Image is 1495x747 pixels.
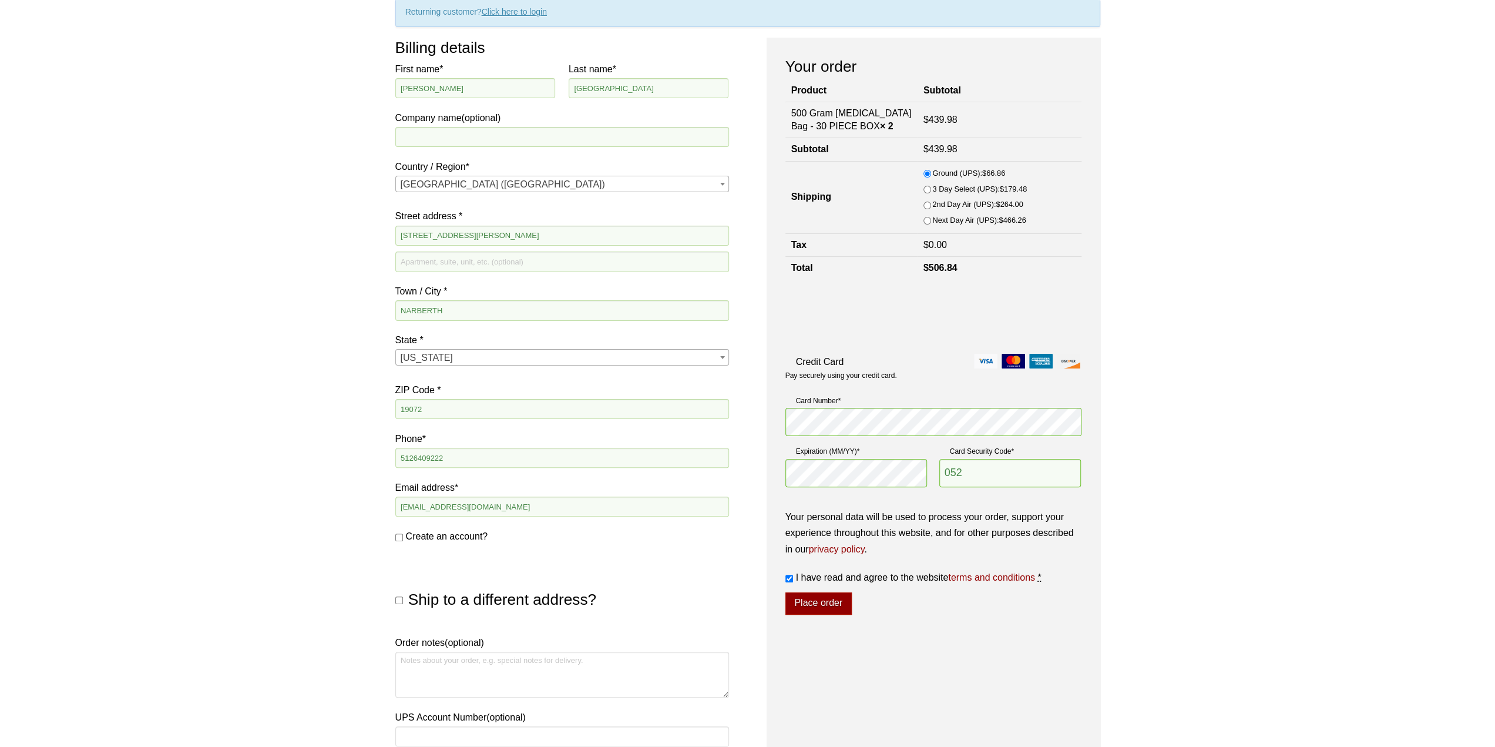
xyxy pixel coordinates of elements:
[395,480,729,495] label: Email address
[785,390,1081,497] fieldset: Payment Info
[1000,185,1027,193] bdi: 179.48
[809,544,865,554] a: privacy policy
[923,115,958,125] bdi: 439.98
[785,56,1081,76] h3: Your order
[785,292,964,338] iframe: reCAPTCHA
[395,597,403,604] input: Ship to a different address?
[982,169,1005,177] bdi: 66.86
[996,200,1000,209] span: $
[1029,354,1053,369] img: amex
[923,240,947,250] bdi: 0.00
[395,226,729,246] input: House number and street name
[880,121,893,131] strong: × 2
[948,572,1035,582] a: terms and conditions
[785,138,918,161] th: Subtotal
[396,350,728,366] span: Pennsylvania
[785,575,793,582] input: I have read and agree to the websiteterms and conditions *
[1057,354,1080,369] img: discover
[923,263,958,273] bdi: 506.84
[785,161,918,233] th: Shipping
[395,283,729,299] label: Town / City
[395,208,729,224] label: Street address
[1000,185,1004,193] span: $
[785,257,918,280] th: Total
[395,61,729,126] label: Company name
[395,159,729,175] label: Country / Region
[395,61,556,77] label: First name
[923,263,929,273] span: $
[785,234,918,257] th: Tax
[785,395,1081,407] label: Card Number
[999,216,1003,225] span: $
[923,144,929,154] span: $
[932,198,1023,211] label: 2nd Day Air (UPS):
[395,534,403,541] input: Create an account?
[408,591,596,608] span: Ship to a different address?
[974,354,997,369] img: visa
[923,240,929,250] span: $
[482,7,547,16] a: Click here to login
[445,638,484,648] span: (optional)
[785,354,1081,370] label: Credit Card
[395,332,729,348] label: State
[395,709,729,725] label: UPS Account Number
[785,509,1081,557] p: Your personal data will be used to process your order, support your experience throughout this we...
[982,169,986,177] span: $
[461,113,500,123] span: (optional)
[396,176,728,193] span: United States (US)
[395,252,729,272] input: Apartment, suite, unit, etc. (optional)
[785,102,918,138] td: 500 Gram [MEDICAL_DATA] Bag - 30 PIECE BOX
[395,635,729,651] label: Order notes
[395,431,729,447] label: Phone
[395,176,729,192] span: Country / Region
[932,214,1026,227] label: Next Day Air (UPS):
[918,80,1081,102] th: Subtotal
[395,382,729,398] label: ZIP Code
[395,349,729,366] span: State
[939,459,1081,487] input: CSC
[999,216,1026,225] bdi: 466.26
[785,592,852,615] button: Place order
[923,144,958,154] bdi: 439.98
[785,371,1081,381] p: Pay securely using your credit card.
[569,61,729,77] label: Last name
[996,200,1023,209] bdi: 264.00
[785,445,928,457] label: Expiration (MM/YY)
[939,445,1081,457] label: Card Security Code
[1002,354,1025,369] img: mastercard
[395,38,729,58] h3: Billing details
[932,167,1005,180] label: Ground (UPS):
[923,115,929,125] span: $
[1037,572,1041,582] abbr: required
[796,572,1035,582] span: I have read and agree to the website
[785,80,918,102] th: Product
[406,531,488,541] span: Create an account?
[486,712,526,722] span: (optional)
[932,183,1027,196] label: 3 Day Select (UPS):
